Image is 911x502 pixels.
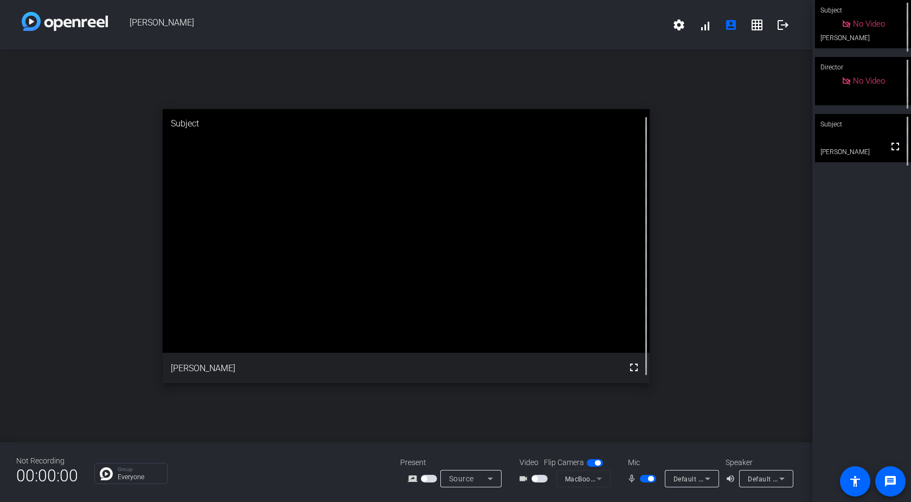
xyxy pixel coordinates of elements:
[692,12,718,38] button: signal_cellular_alt
[408,472,421,485] mat-icon: screen_share_outline
[815,114,911,135] div: Subject
[815,57,911,78] div: Director
[849,475,862,488] mat-icon: accessibility
[724,18,737,31] mat-icon: account_box
[777,18,790,31] mat-icon: logout
[750,18,764,31] mat-icon: grid_on
[163,109,650,138] div: Subject
[108,12,666,38] span: [PERSON_NAME]
[853,76,885,86] span: No Video
[889,140,902,153] mat-icon: fullscreen
[16,462,78,489] span: 00:00:00
[400,457,509,468] div: Present
[726,472,739,485] mat-icon: volume_up
[853,19,885,29] span: No Video
[672,18,685,31] mat-icon: settings
[627,361,640,374] mat-icon: fullscreen
[118,474,162,480] p: Everyone
[726,457,791,468] div: Speaker
[118,467,162,472] p: Group
[627,472,640,485] mat-icon: mic_none
[617,457,726,468] div: Mic
[100,467,113,480] img: Chat Icon
[748,474,802,483] span: Default - AirPods
[544,457,584,468] span: Flip Camera
[22,12,108,31] img: white-gradient.svg
[884,475,897,488] mat-icon: message
[518,472,531,485] mat-icon: videocam_outline
[449,474,474,483] span: Source
[673,474,728,483] span: Default - AirPods
[519,457,538,468] span: Video
[16,455,78,467] div: Not Recording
